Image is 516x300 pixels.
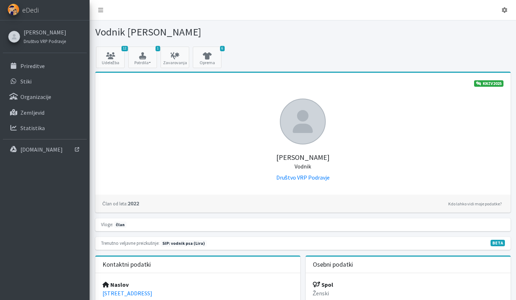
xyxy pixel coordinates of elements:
p: Ženski [313,289,503,297]
a: KNZV2025 [474,80,503,87]
button: 1 Potrdila [128,47,157,68]
p: Organizacije [20,93,51,100]
span: 12 [121,46,128,51]
a: Zavarovanja [161,47,189,68]
span: eDedi [22,5,39,15]
a: Društvo VRP Podravje [24,37,66,45]
p: Statistika [20,124,45,132]
p: Prireditve [20,62,45,70]
p: Zemljevid [20,109,44,116]
span: V fazi razvoja [491,240,505,246]
p: Stiki [20,78,32,85]
a: 12 Udeležba [96,47,125,68]
a: Prireditve [3,59,87,73]
a: [STREET_ADDRESS] [102,290,152,297]
small: Trenutno veljavne preizkušnje: [101,240,159,246]
small: Društvo VRP Podravje [24,38,66,44]
a: Društvo VRP Podravje [276,174,330,181]
h5: [PERSON_NAME] [102,144,503,170]
small: Vloge: [101,222,113,227]
a: 6 Oprema [193,47,221,68]
span: 1 [156,46,160,51]
strong: Naslov [102,281,129,288]
strong: 2022 [102,200,139,207]
a: Kdo lahko vidi moje podatke? [446,200,503,208]
span: član [114,222,126,228]
span: Naslednja preizkušnja: pomlad 2026 [161,240,207,247]
a: Organizacije [3,90,87,104]
a: Zemljevid [3,105,87,120]
small: Vodnik [295,163,311,170]
a: Statistika [3,121,87,135]
small: Član od leta: [102,201,128,206]
h3: Kontaktni podatki [102,261,151,268]
a: [PERSON_NAME] [24,28,66,37]
strong: Spol [313,281,333,288]
span: 6 [220,46,225,51]
h3: Osebni podatki [313,261,353,268]
a: [DOMAIN_NAME] [3,142,87,157]
h1: Vodnik [PERSON_NAME] [95,26,300,38]
a: Stiki [3,74,87,89]
img: eDedi [8,4,19,15]
p: [DOMAIN_NAME] [20,146,63,153]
